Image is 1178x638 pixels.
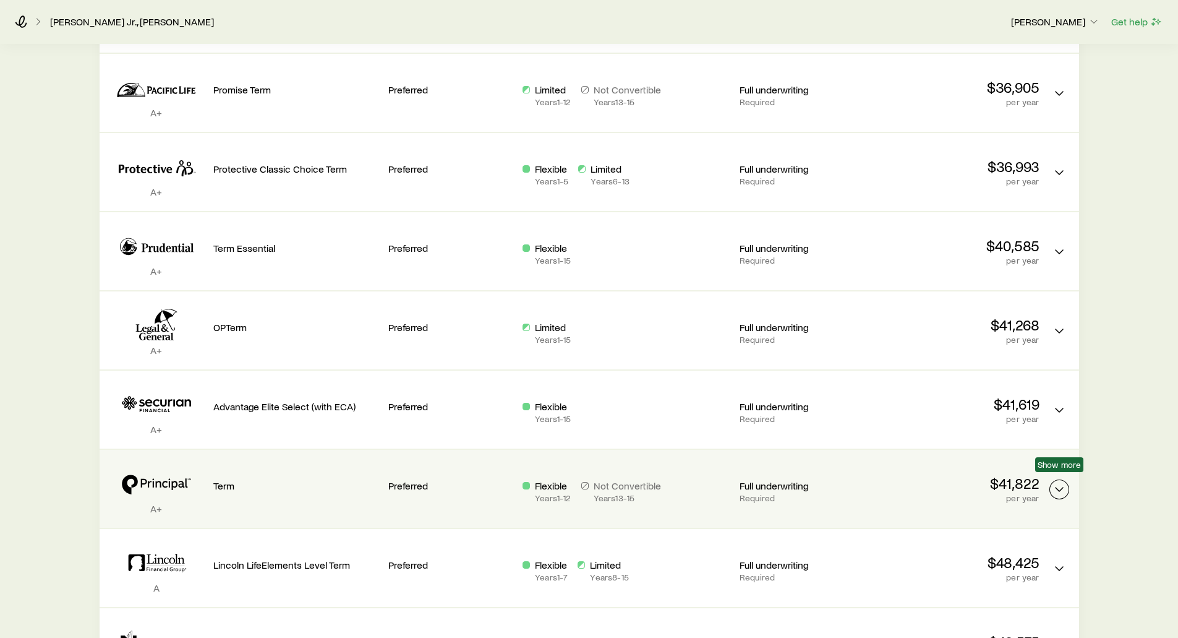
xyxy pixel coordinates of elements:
[740,480,864,492] p: Full underwriting
[535,84,571,96] p: Limited
[740,414,864,424] p: Required
[535,176,568,186] p: Years 1 - 5
[740,572,864,582] p: Required
[1011,15,1100,28] p: [PERSON_NAME]
[535,480,571,492] p: Flexible
[874,237,1039,254] p: $40,585
[594,84,661,96] p: Not Convertible
[740,242,864,254] p: Full underwriting
[213,321,379,334] p: OPTerm
[388,400,513,413] p: Preferred
[740,321,864,334] p: Full underwriting
[388,242,513,254] p: Preferred
[213,400,379,413] p: Advantage Elite Select (with ECA)
[109,502,203,515] p: A+
[590,572,628,582] p: Years 8 - 15
[388,163,513,175] p: Preferred
[591,163,629,175] p: Limited
[740,176,864,186] p: Required
[874,79,1039,96] p: $36,905
[591,176,629,186] p: Years 6 - 13
[535,572,568,582] p: Years 1 - 7
[594,97,661,107] p: Years 13 - 15
[740,400,864,413] p: Full underwriting
[49,16,215,28] a: [PERSON_NAME] Jr., [PERSON_NAME]
[874,414,1039,424] p: per year
[535,493,571,503] p: Years 1 - 12
[874,335,1039,345] p: per year
[109,344,203,356] p: A+
[740,163,864,175] p: Full underwriting
[874,475,1039,492] p: $41,822
[109,423,203,436] p: A+
[535,414,571,424] p: Years 1 - 15
[388,321,513,334] p: Preferred
[1111,15,1163,29] button: Get help
[388,559,513,571] p: Preferred
[874,395,1039,413] p: $41,619
[535,256,571,265] p: Years 1 - 15
[1010,15,1101,30] button: [PERSON_NAME]
[213,163,379,175] p: Protective Classic Choice Term
[535,559,568,571] p: Flexible
[535,321,571,334] p: Limited
[109,265,203,277] p: A+
[740,256,864,265] p: Required
[740,97,864,107] p: Required
[590,559,628,571] p: Limited
[874,554,1039,571] p: $48,425
[535,163,568,175] p: Flexible
[388,84,513,96] p: Preferred
[535,400,571,413] p: Flexible
[594,493,661,503] p: Years 13 - 15
[1038,460,1081,470] span: Show more
[535,97,571,107] p: Years 1 - 12
[213,242,379,254] p: Term Essential
[594,480,661,492] p: Not Convertible
[740,493,864,503] p: Required
[874,158,1039,175] p: $36,993
[740,84,864,96] p: Full underwriting
[874,572,1039,582] p: per year
[388,480,513,492] p: Preferred
[874,316,1039,334] p: $41,268
[213,559,379,571] p: Lincoln LifeElements Level Term
[740,559,864,571] p: Full underwriting
[109,186,203,198] p: A+
[874,256,1039,265] p: per year
[874,493,1039,503] p: per year
[213,480,379,492] p: Term
[213,84,379,96] p: Promise Term
[874,176,1039,186] p: per year
[109,582,203,594] p: A
[109,106,203,119] p: A+
[535,335,571,345] p: Years 1 - 15
[874,97,1039,107] p: per year
[535,242,571,254] p: Flexible
[740,335,864,345] p: Required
